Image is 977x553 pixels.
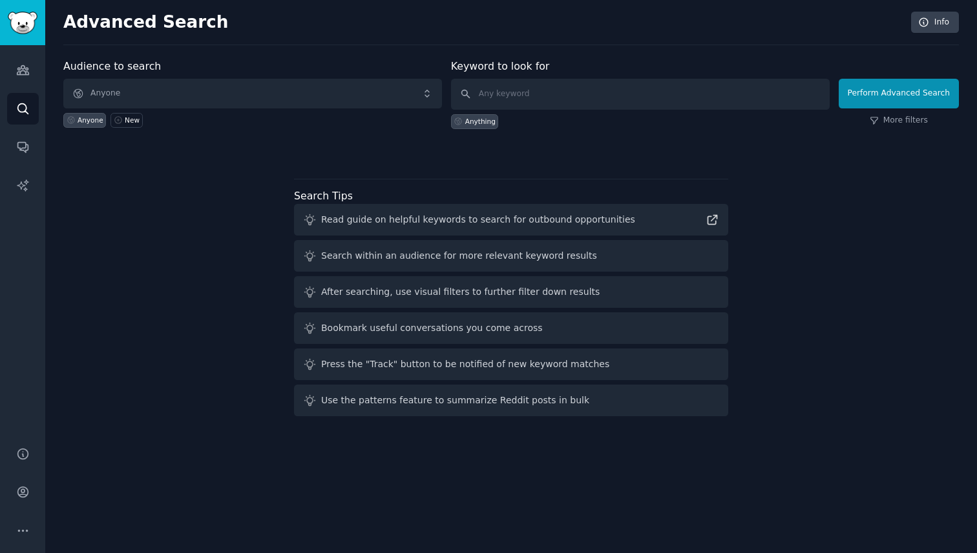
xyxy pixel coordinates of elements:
[321,285,600,299] div: After searching, use visual filters to further filter down results
[911,12,959,34] a: Info
[321,249,597,263] div: Search within an audience for more relevant keyword results
[294,190,353,202] label: Search Tips
[63,79,442,108] button: Anyone
[125,116,140,125] div: New
[63,60,161,72] label: Audience to search
[465,117,496,126] div: Anything
[321,394,589,407] div: Use the patterns feature to summarize Reddit posts in bulk
[451,60,550,72] label: Keyword to look for
[63,12,904,33] h2: Advanced Search
[321,213,635,226] div: Read guide on helpful keywords to search for outbound opportunities
[839,79,959,108] button: Perform Advanced Search
[321,357,609,371] div: Press the "Track" button to be notified of new keyword matches
[321,321,543,335] div: Bookmark useful conversations you come across
[110,113,142,128] a: New
[78,116,103,125] div: Anyone
[870,115,928,126] a: More filters
[451,79,830,110] input: Any keyword
[8,12,37,34] img: GummySearch logo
